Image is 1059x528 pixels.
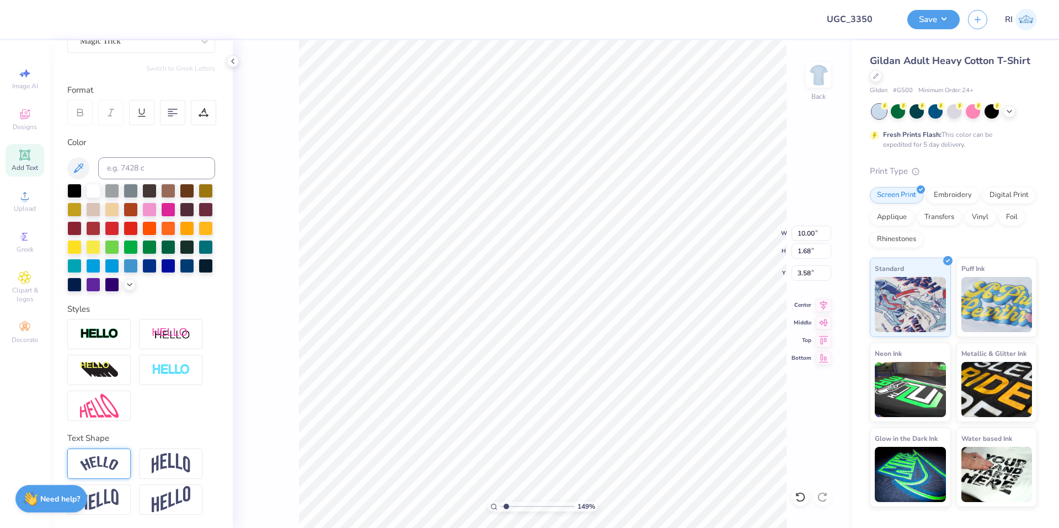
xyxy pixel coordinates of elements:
[893,86,913,95] span: # G500
[791,337,811,344] span: Top
[907,10,960,29] button: Save
[917,209,961,226] div: Transfers
[870,86,887,95] span: Gildan
[875,263,904,274] span: Standard
[67,303,215,316] div: Styles
[12,335,38,344] span: Decorate
[961,362,1033,417] img: Metallic & Glitter Ink
[811,92,826,102] div: Back
[961,433,1012,444] span: Water based Ink
[961,447,1033,502] img: Water based Ink
[40,494,80,504] strong: Need help?
[1015,9,1037,30] img: Renz Ian Igcasenza
[12,82,38,90] span: Image AI
[982,187,1036,204] div: Digital Print
[17,245,34,254] span: Greek
[98,157,215,179] input: e.g. 7428 c
[807,64,830,86] img: Back
[870,165,1037,178] div: Print Type
[875,277,946,332] img: Standard
[961,263,985,274] span: Puff Ink
[146,64,215,73] button: Switch to Greek Letters
[152,453,190,474] img: Arch
[961,348,1026,359] span: Metallic & Glitter Ink
[14,204,36,213] span: Upload
[965,209,996,226] div: Vinyl
[818,8,899,30] input: Untitled Design
[791,354,811,362] span: Bottom
[6,286,44,303] span: Clipart & logos
[870,54,1030,67] span: Gildan Adult Heavy Cotton T-Shirt
[13,122,37,131] span: Designs
[961,277,1033,332] img: Puff Ink
[152,486,190,513] img: Rise
[883,130,942,139] strong: Fresh Prints Flash:
[80,328,119,340] img: Stroke
[1005,9,1037,30] a: RI
[875,447,946,502] img: Glow in the Dark Ink
[791,319,811,327] span: Middle
[67,84,216,97] div: Format
[80,361,119,379] img: 3d Illusion
[927,187,979,204] div: Embroidery
[883,130,1019,150] div: This color can be expedited for 5 day delivery.
[67,136,215,149] div: Color
[1005,13,1013,26] span: RI
[918,86,974,95] span: Minimum Order: 24 +
[870,231,923,248] div: Rhinestones
[875,362,946,417] img: Neon Ink
[875,433,938,444] span: Glow in the Dark Ink
[870,187,923,204] div: Screen Print
[12,163,38,172] span: Add Text
[80,456,119,471] img: Arc
[875,348,902,359] span: Neon Ink
[152,364,190,376] img: Negative Space
[152,327,190,341] img: Shadow
[791,301,811,309] span: Center
[80,489,119,510] img: Flag
[577,502,595,511] span: 149 %
[67,432,215,445] div: Text Shape
[999,209,1025,226] div: Foil
[870,209,914,226] div: Applique
[80,394,119,418] img: Free Distort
